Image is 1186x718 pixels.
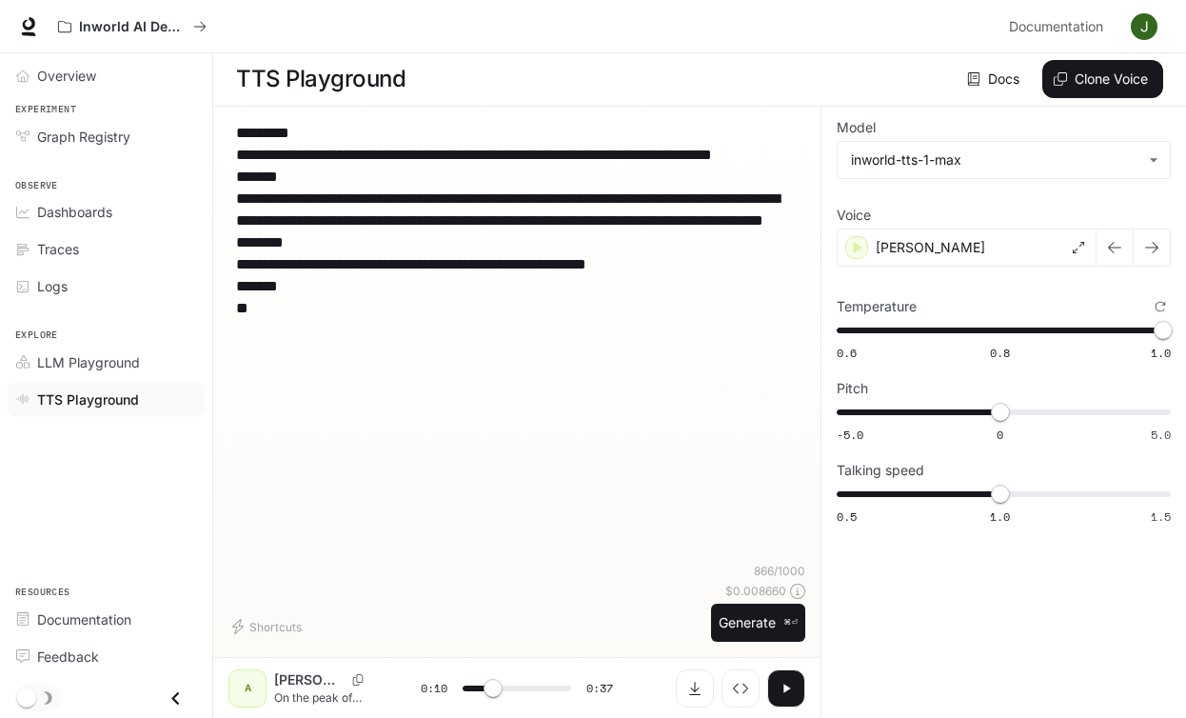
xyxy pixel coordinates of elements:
[837,121,876,134] p: Model
[79,19,186,35] p: Inworld AI Demos
[990,345,1010,361] span: 0.8
[1151,427,1171,443] span: 5.0
[8,232,205,266] a: Traces
[838,142,1170,178] div: inworld-tts-1-max
[1150,296,1171,317] button: Reset to default
[676,669,714,708] button: Download audio
[725,583,786,599] p: $ 0.008660
[8,59,205,92] a: Overview
[963,60,1027,98] a: Docs
[49,8,215,46] button: All workspaces
[8,269,205,303] a: Logs
[837,209,871,222] p: Voice
[990,509,1010,525] span: 1.0
[37,389,139,409] span: TTS Playground
[37,127,130,147] span: Graph Registry
[345,674,371,686] button: Copy Voice ID
[232,673,263,704] div: A
[8,603,205,636] a: Documentation
[1042,60,1163,98] button: Clone Voice
[37,609,131,629] span: Documentation
[837,382,868,395] p: Pitch
[711,604,805,643] button: Generate⌘⏎
[8,383,205,416] a: TTS Playground
[37,202,112,222] span: Dashboards
[274,689,375,706] p: On the peak of [GEOGRAPHIC_DATA], the sun stretched awake, yawn… A traveler landed with a thud an...
[876,238,985,257] p: [PERSON_NAME]
[8,346,205,379] a: LLM Playground
[837,345,857,361] span: 0.6
[837,464,924,477] p: Talking speed
[1151,509,1171,525] span: 1.5
[37,276,68,296] span: Logs
[837,427,863,443] span: -5.0
[754,563,805,579] p: 866 / 1000
[1009,15,1103,39] span: Documentation
[8,640,205,673] a: Feedback
[1125,8,1163,46] button: User avatar
[274,670,345,689] p: [PERSON_NAME]
[586,679,613,698] span: 0:37
[37,239,79,259] span: Traces
[721,669,760,708] button: Inspect
[228,611,309,642] button: Shortcuts
[8,195,205,229] a: Dashboards
[37,647,99,667] span: Feedback
[837,300,917,313] p: Temperature
[154,679,197,718] button: Close drawer
[1001,8,1117,46] a: Documentation
[783,617,798,628] p: ⌘⏎
[837,509,857,525] span: 0.5
[851,150,1139,170] div: inworld-tts-1-max
[421,679,447,698] span: 0:10
[236,60,405,98] h1: TTS Playground
[37,66,96,86] span: Overview
[997,427,1003,443] span: 0
[37,352,140,372] span: LLM Playground
[1131,13,1157,40] img: User avatar
[8,120,205,153] a: Graph Registry
[1151,345,1171,361] span: 1.0
[17,687,36,708] span: Dark mode toggle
